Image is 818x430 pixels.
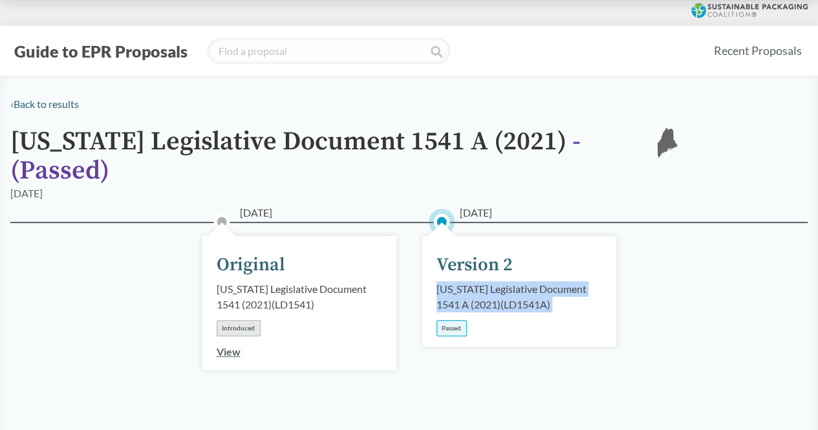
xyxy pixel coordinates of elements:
a: Recent Proposals [708,36,808,65]
div: [DATE] [10,186,43,201]
button: Guide to EPR Proposals [10,41,191,61]
span: [DATE] [460,205,492,220]
span: - ( Passed ) [10,125,581,187]
div: [US_STATE] Legislative Document 1541 (2021) ( LD1541 ) [217,281,382,312]
div: Passed [436,320,467,336]
div: Original [217,252,285,279]
div: Introduced [217,320,261,336]
div: [US_STATE] Legislative Document 1541 A (2021) ( LD1541A ) [436,281,602,312]
a: ‹Back to results [10,98,79,110]
span: [DATE] [240,205,272,220]
div: Version 2 [436,252,513,279]
input: Find a proposal [208,38,450,64]
a: View [217,345,241,358]
h1: [US_STATE] Legislative Document 1541 A (2021) [10,127,631,186]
